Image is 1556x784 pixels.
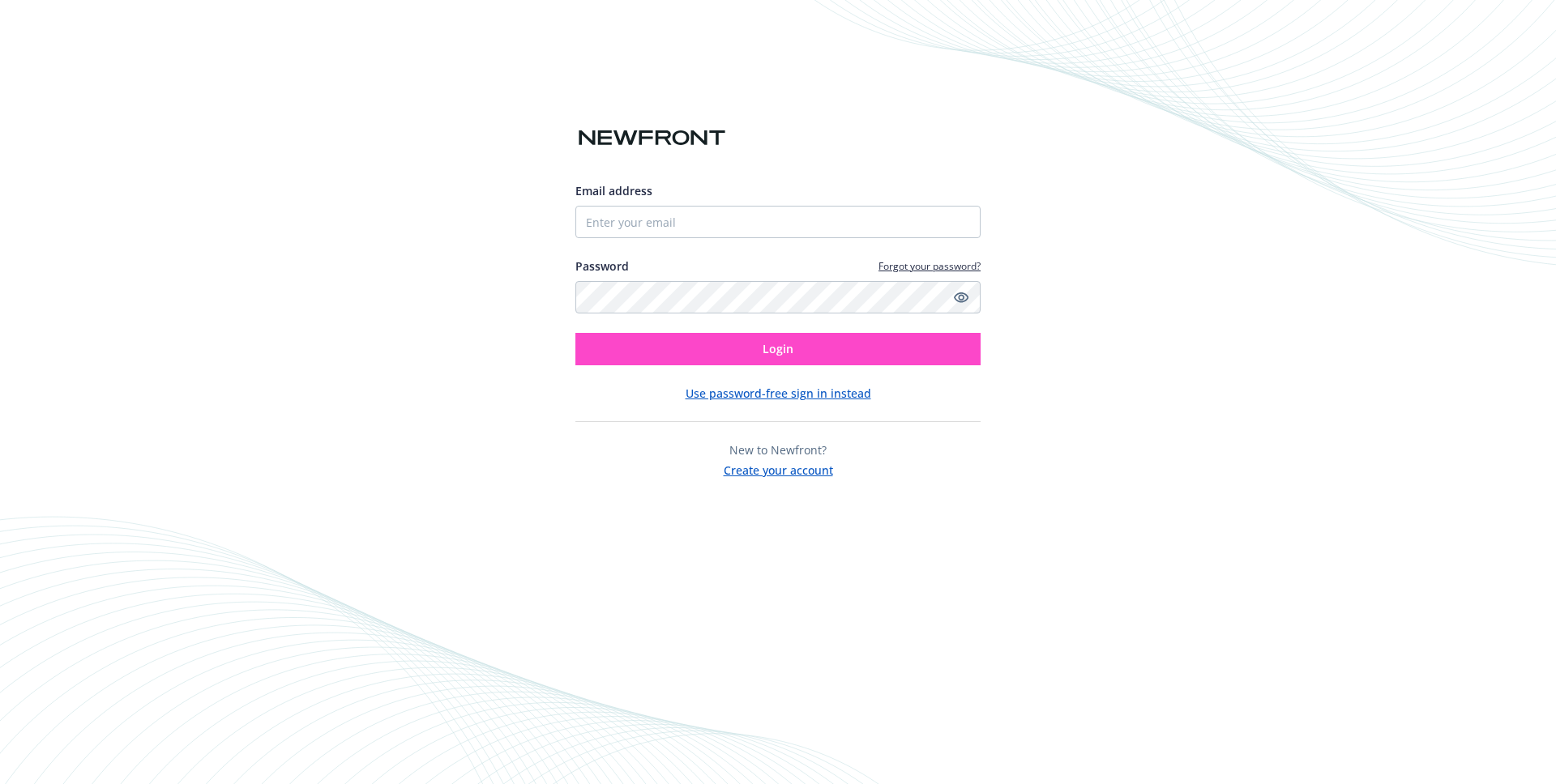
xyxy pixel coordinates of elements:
label: Password [575,258,629,275]
button: Login [575,333,981,365]
button: Create your account [724,458,833,479]
span: Login [763,341,793,356]
img: Newfront logo [575,124,729,152]
input: Enter your email [575,206,981,238]
input: Enter your password [575,281,981,313]
button: Use password-free sign in instead [686,385,871,402]
span: New to Newfront? [729,442,827,458]
a: Show password [951,288,971,307]
a: Forgot your password? [878,259,981,273]
span: Email address [575,183,652,198]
